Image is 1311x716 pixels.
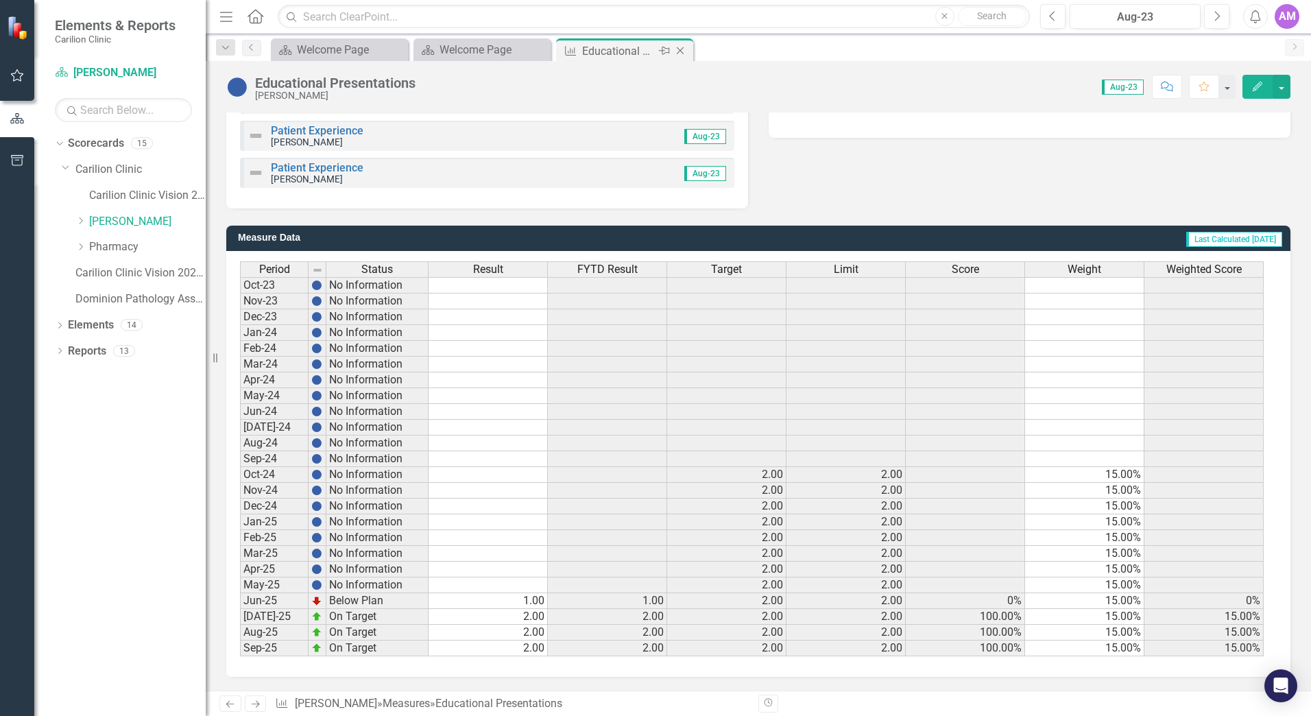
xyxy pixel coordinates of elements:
span: Weighted Score [1166,263,1242,276]
div: Educational Presentations [255,75,416,91]
td: 15.00% [1144,609,1264,625]
a: Dominion Pathology Associates [75,291,206,307]
span: Elements & Reports [55,17,176,34]
input: Search ClearPoint... [278,5,1030,29]
a: Measures [383,697,430,710]
td: Mar-25 [240,546,309,562]
img: BgCOk07PiH71IgAAAABJRU5ErkJggg== [311,422,322,433]
img: BgCOk07PiH71IgAAAABJRU5ErkJggg== [311,438,322,449]
td: 15.00% [1025,514,1144,530]
a: Reports [68,344,106,359]
td: 2.00 [667,546,786,562]
a: Welcome Page [417,41,547,58]
a: Carilion Clinic [75,162,206,178]
div: 15 [131,138,153,150]
td: 2.00 [786,641,906,656]
td: No Information [326,420,429,435]
td: 2.00 [667,625,786,641]
td: 15.00% [1025,530,1144,546]
img: BgCOk07PiH71IgAAAABJRU5ErkJggg== [311,311,322,322]
a: Scorecards [68,136,124,152]
a: Pharmacy [89,239,206,255]
div: Educational Presentations [582,43,655,60]
td: No Information [326,514,429,530]
td: No Information [326,483,429,499]
td: 2.00 [429,625,548,641]
span: FYTD Result [577,263,638,276]
img: BgCOk07PiH71IgAAAABJRU5ErkJggg== [311,453,322,464]
a: Welcome Page [274,41,405,58]
td: Jan-24 [240,325,309,341]
td: 2.00 [786,562,906,577]
td: 0% [1144,593,1264,609]
img: BgCOk07PiH71IgAAAABJRU5ErkJggg== [311,469,322,480]
img: BgCOk07PiH71IgAAAABJRU5ErkJggg== [311,485,322,496]
td: Sep-24 [240,451,309,467]
small: [PERSON_NAME] [271,136,343,147]
img: TnMDeAgwAPMxUmUi88jYAAAAAElFTkSuQmCC [311,595,322,606]
td: 2.00 [786,625,906,641]
img: BgCOk07PiH71IgAAAABJRU5ErkJggg== [311,374,322,385]
span: Aug-23 [684,129,726,144]
img: 8DAGhfEEPCf229AAAAAElFTkSuQmCC [312,265,323,276]
div: Welcome Page [297,41,405,58]
td: Mar-24 [240,357,309,372]
a: [PERSON_NAME] [295,697,377,710]
td: On Target [326,625,429,641]
img: BgCOk07PiH71IgAAAABJRU5ErkJggg== [311,327,322,338]
td: 2.00 [667,483,786,499]
img: Not Defined [248,128,264,144]
td: 2.00 [786,499,906,514]
img: BgCOk07PiH71IgAAAABJRU5ErkJggg== [311,532,322,543]
td: On Target [326,641,429,656]
td: Feb-25 [240,530,309,546]
div: [PERSON_NAME] [255,91,416,101]
td: No Information [326,277,429,294]
td: Oct-24 [240,467,309,483]
div: 13 [113,345,135,357]
td: Below Plan [326,593,429,609]
img: BgCOk07PiH71IgAAAABJRU5ErkJggg== [311,343,322,354]
td: No Information [326,325,429,341]
td: No Information [326,530,429,546]
img: BgCOk07PiH71IgAAAABJRU5ErkJggg== [311,516,322,527]
td: 2.00 [667,499,786,514]
img: BgCOk07PiH71IgAAAABJRU5ErkJggg== [311,548,322,559]
img: BgCOk07PiH71IgAAAABJRU5ErkJggg== [311,280,322,291]
td: No Information [326,499,429,514]
button: AM [1275,4,1299,29]
td: No Information [326,562,429,577]
td: Jun-25 [240,593,309,609]
td: 15.00% [1025,483,1144,499]
td: 2.00 [429,641,548,656]
td: Oct-23 [240,277,309,294]
td: No Information [326,372,429,388]
td: No Information [326,546,429,562]
img: zOikAAAAAElFTkSuQmCC [311,627,322,638]
span: Score [952,263,979,276]
a: Elements [68,318,114,333]
td: 1.00 [548,593,667,609]
td: 2.00 [667,641,786,656]
img: No Information [226,76,248,98]
td: No Information [326,388,429,404]
td: No Information [326,404,429,420]
td: Dec-23 [240,309,309,325]
td: Jun-24 [240,404,309,420]
td: 2.00 [429,609,548,625]
td: 100.00% [906,609,1025,625]
div: 14 [121,320,143,331]
span: Period [259,263,290,276]
span: Weight [1068,263,1101,276]
td: 15.00% [1025,625,1144,641]
td: 15.00% [1144,625,1264,641]
td: [DATE]-25 [240,609,309,625]
td: 2.00 [548,641,667,656]
td: No Information [326,467,429,483]
span: Result [473,263,503,276]
td: May-25 [240,577,309,593]
button: Search [958,7,1026,26]
td: 2.00 [667,609,786,625]
td: 2.00 [786,577,906,593]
